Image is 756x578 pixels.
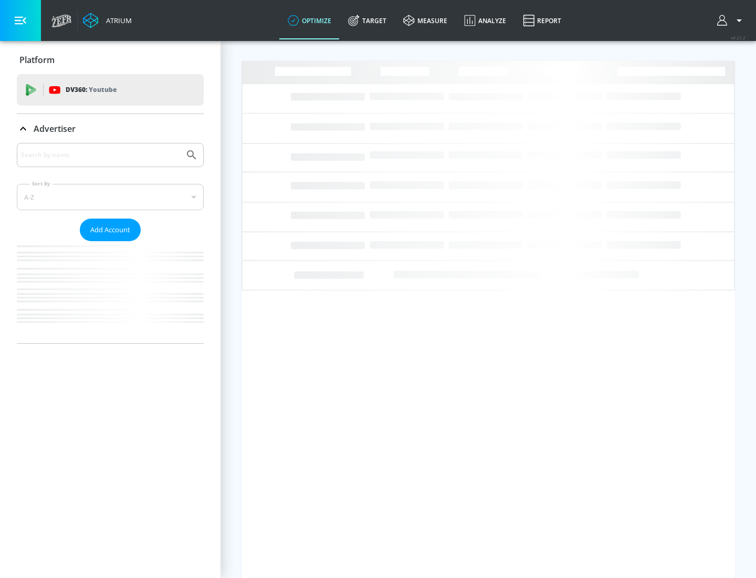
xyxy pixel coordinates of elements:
div: Atrium [102,16,132,25]
div: Advertiser [17,143,204,343]
a: measure [395,2,456,39]
button: Add Account [80,219,141,241]
a: optimize [279,2,340,39]
input: Search by name [21,148,180,162]
p: Platform [19,54,55,66]
p: Youtube [89,84,117,95]
div: DV360: Youtube [17,74,204,106]
nav: list of Advertiser [17,241,204,343]
div: Platform [17,45,204,75]
div: A-Z [17,184,204,210]
a: Analyze [456,2,514,39]
div: Advertiser [17,114,204,143]
span: v 4.22.2 [731,35,745,40]
p: DV360: [66,84,117,96]
span: Add Account [90,224,130,236]
a: Atrium [83,13,132,28]
p: Advertiser [34,123,76,135]
label: Sort By [30,180,52,187]
a: Report [514,2,570,39]
a: Target [340,2,395,39]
